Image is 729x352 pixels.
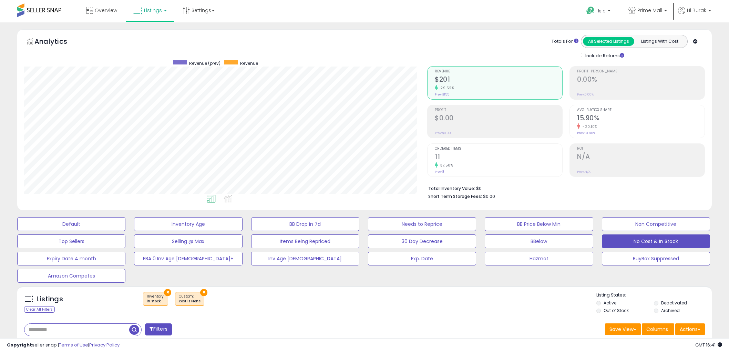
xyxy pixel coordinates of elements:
[642,323,674,335] button: Columns
[583,37,634,46] button: All Selected Listings
[604,308,629,313] label: Out of Stock
[147,299,164,304] div: in stock
[577,76,705,85] h2: 0.00%
[435,92,449,97] small: Prev: $155
[189,60,220,66] span: Revenue (prev)
[576,51,633,59] div: Include Returns
[605,323,641,335] button: Save View
[251,234,359,248] button: Items Being Repriced
[580,124,597,129] small: -20.10%
[17,252,125,265] button: Expiry Date 4 month
[428,193,482,199] b: Short Term Storage Fees:
[435,170,444,174] small: Prev: 8
[435,76,562,85] h2: $201
[646,326,668,333] span: Columns
[577,108,705,112] span: Avg. Buybox Share
[438,163,453,168] small: 37.50%
[435,147,562,151] span: Ordered Items
[428,185,475,191] b: Total Inventory Value:
[483,193,495,200] span: $0.00
[89,342,120,348] a: Privacy Policy
[34,37,81,48] h5: Analytics
[661,308,680,313] label: Archived
[17,269,125,283] button: Amazon Competes
[678,7,711,22] a: Hi Burak
[577,170,591,174] small: Prev: N/A
[581,1,617,22] a: Help
[251,252,359,265] button: Inv Age [DEMOGRAPHIC_DATA]
[596,292,712,299] p: Listing States:
[637,7,662,14] span: Prime Mall
[95,7,117,14] span: Overview
[485,252,593,265] button: Hazmat
[179,299,201,304] div: cost is None
[577,153,705,162] h2: N/A
[577,70,705,73] span: Profit [PERSON_NAME]
[59,342,88,348] a: Terms of Use
[24,306,55,313] div: Clear All Filters
[485,217,593,231] button: BB Price Below Min
[428,184,700,192] li: $0
[17,234,125,248] button: Top Sellers
[604,300,616,306] label: Active
[368,234,476,248] button: 30 Day Decrease
[164,289,171,296] button: ×
[144,7,162,14] span: Listings
[134,234,242,248] button: Selling @ Max
[251,217,359,231] button: BB Drop in 7d
[661,300,687,306] label: Deactivated
[7,342,120,349] div: seller snap | |
[147,294,164,304] span: Inventory :
[485,234,593,248] button: BBelow
[240,60,258,66] span: Revenue
[602,217,710,231] button: Non Competitive
[368,217,476,231] button: Needs to Reprice
[695,342,722,348] span: 2025-08-11 16:41 GMT
[145,323,172,335] button: Filters
[577,147,705,151] span: ROI
[675,323,705,335] button: Actions
[179,294,201,304] span: Custom:
[596,8,606,14] span: Help
[435,108,562,112] span: Profit
[634,37,685,46] button: Listings With Cost
[552,38,578,45] div: Totals For
[37,294,63,304] h5: Listings
[134,217,242,231] button: Inventory Age
[17,217,125,231] button: Default
[435,131,451,135] small: Prev: $0.00
[586,6,595,15] i: Get Help
[577,131,595,135] small: Prev: 19.90%
[435,153,562,162] h2: 11
[602,252,710,265] button: BuyBox Suppressed
[435,70,562,73] span: Revenue
[435,114,562,123] h2: $0.00
[438,86,454,91] small: 29.52%
[368,252,476,265] button: Exp. Date
[577,114,705,123] h2: 15.90%
[7,342,32,348] strong: Copyright
[200,289,207,296] button: ×
[134,252,242,265] button: FBA 0 Inv Age [DEMOGRAPHIC_DATA]+
[602,234,710,248] button: No Cost & In Stock
[687,7,706,14] span: Hi Burak
[577,92,594,97] small: Prev: 0.00%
